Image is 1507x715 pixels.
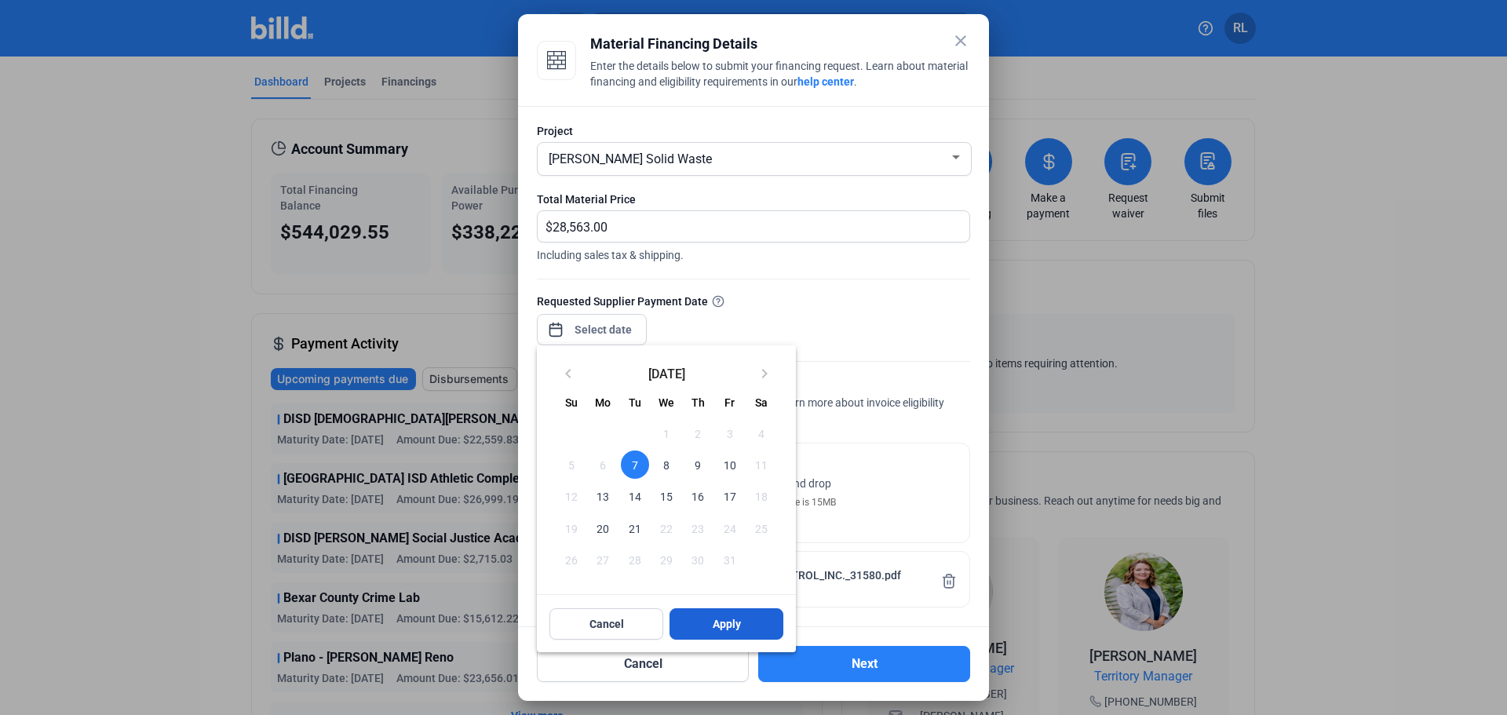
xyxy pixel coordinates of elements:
[713,616,741,632] span: Apply
[684,545,712,574] span: 30
[619,480,651,512] button: October 14, 2025
[747,482,775,510] span: 18
[682,418,713,449] button: October 2, 2025
[556,513,587,544] button: October 19, 2025
[589,545,617,574] span: 27
[589,616,624,632] span: Cancel
[557,514,586,542] span: 19
[652,482,681,510] span: 15
[713,513,745,544] button: October 24, 2025
[682,513,713,544] button: October 23, 2025
[565,396,578,409] span: Su
[621,451,649,479] span: 7
[619,513,651,544] button: October 21, 2025
[715,482,743,510] span: 17
[595,396,611,409] span: Mo
[652,451,681,479] span: 8
[746,480,777,512] button: October 18, 2025
[684,451,712,479] span: 9
[651,480,682,512] button: October 15, 2025
[557,451,586,479] span: 5
[746,449,777,480] button: October 11, 2025
[747,451,775,479] span: 11
[670,608,783,640] button: Apply
[746,418,777,449] button: October 4, 2025
[651,544,682,575] button: October 29, 2025
[724,396,735,409] span: Fr
[652,514,681,542] span: 22
[651,513,682,544] button: October 22, 2025
[651,418,682,449] button: October 1, 2025
[746,513,777,544] button: October 25, 2025
[713,480,745,512] button: October 17, 2025
[715,545,743,574] span: 31
[691,396,705,409] span: Th
[713,418,745,449] button: October 3, 2025
[549,608,663,640] button: Cancel
[682,544,713,575] button: October 30, 2025
[587,449,618,480] button: October 6, 2025
[715,419,743,447] span: 3
[659,396,674,409] span: We
[621,545,649,574] span: 28
[587,513,618,544] button: October 20, 2025
[621,514,649,542] span: 21
[715,451,743,479] span: 10
[652,545,681,574] span: 29
[621,482,649,510] span: 14
[684,482,712,510] span: 16
[684,514,712,542] span: 23
[589,451,617,479] span: 6
[715,514,743,542] span: 24
[747,419,775,447] span: 4
[682,449,713,480] button: October 9, 2025
[713,544,745,575] button: October 31, 2025
[587,480,618,512] button: October 13, 2025
[755,396,768,409] span: Sa
[587,544,618,575] button: October 27, 2025
[755,364,774,383] mat-icon: keyboard_arrow_right
[684,419,712,447] span: 2
[619,544,651,575] button: October 28, 2025
[556,544,587,575] button: October 26, 2025
[559,364,578,383] mat-icon: keyboard_arrow_left
[629,396,641,409] span: Tu
[713,449,745,480] button: October 10, 2025
[651,449,682,480] button: October 8, 2025
[584,367,749,379] span: [DATE]
[589,482,617,510] span: 13
[556,449,587,480] button: October 5, 2025
[557,482,586,510] span: 12
[589,514,617,542] span: 20
[557,545,586,574] span: 26
[682,480,713,512] button: October 16, 2025
[747,514,775,542] span: 25
[556,480,587,512] button: October 12, 2025
[619,449,651,480] button: October 7, 2025
[556,418,651,449] td: OCT
[652,419,681,447] span: 1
